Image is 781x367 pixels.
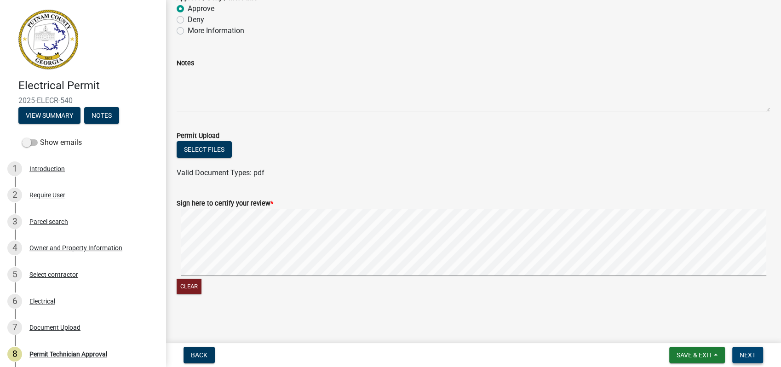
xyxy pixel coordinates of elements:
div: 6 [7,294,22,309]
div: 3 [7,214,22,229]
div: 2 [7,188,22,202]
label: Show emails [22,137,82,148]
button: Notes [84,107,119,124]
button: Next [732,347,763,363]
wm-modal-confirm: Summary [18,112,80,120]
label: Approve [188,3,214,14]
div: Owner and Property Information [29,245,122,251]
div: Permit Technician Approval [29,351,107,357]
label: Permit Upload [177,133,219,139]
div: Document Upload [29,324,80,331]
button: Clear [177,279,201,294]
wm-modal-confirm: Notes [84,112,119,120]
div: Require User [29,192,65,198]
img: Putnam County, Georgia [18,10,78,69]
div: Parcel search [29,218,68,225]
div: 1 [7,161,22,176]
div: Select contractor [29,271,78,278]
button: View Summary [18,107,80,124]
div: 7 [7,320,22,335]
div: 8 [7,347,22,361]
span: Valid Document Types: pdf [177,168,264,177]
div: 4 [7,241,22,255]
span: Back [191,351,207,359]
div: Introduction [29,166,65,172]
label: Deny [188,14,204,25]
label: Notes [177,60,194,67]
div: Electrical [29,298,55,304]
button: Select files [177,141,232,158]
button: Back [184,347,215,363]
span: Save & Exit [677,351,712,359]
label: Sign here to certify your review [177,201,273,207]
span: Next [740,351,756,359]
label: More Information [188,25,244,36]
button: Save & Exit [669,347,725,363]
div: 5 [7,267,22,282]
h4: Electrical Permit [18,79,158,92]
span: 2025-ELECR-540 [18,96,147,105]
